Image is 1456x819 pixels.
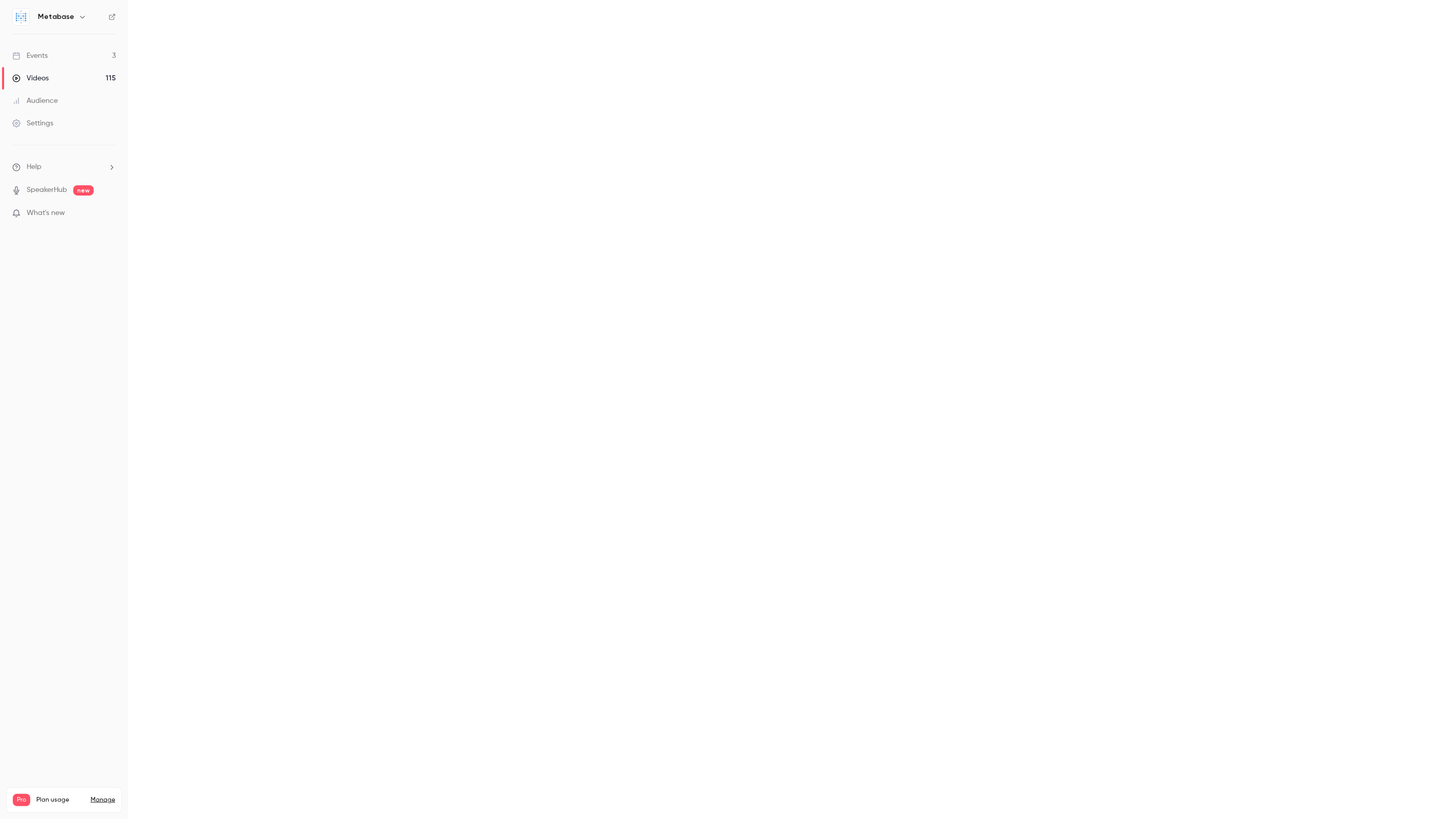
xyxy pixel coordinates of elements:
div: Audience [12,96,58,106]
span: Plan usage [36,796,84,804]
div: Videos [12,73,49,83]
img: Metabase [13,9,29,25]
div: Settings [12,118,53,128]
span: What's new [27,208,65,219]
div: Events [12,51,48,61]
iframe: Noticeable Trigger [103,209,116,218]
span: Help [27,162,41,173]
a: Manage [91,796,115,804]
a: SpeakerHub [27,185,67,196]
span: Pro [13,794,30,806]
span: new [73,185,94,196]
h6: Metabase [38,12,74,22]
li: help-dropdown-opener [12,162,116,173]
